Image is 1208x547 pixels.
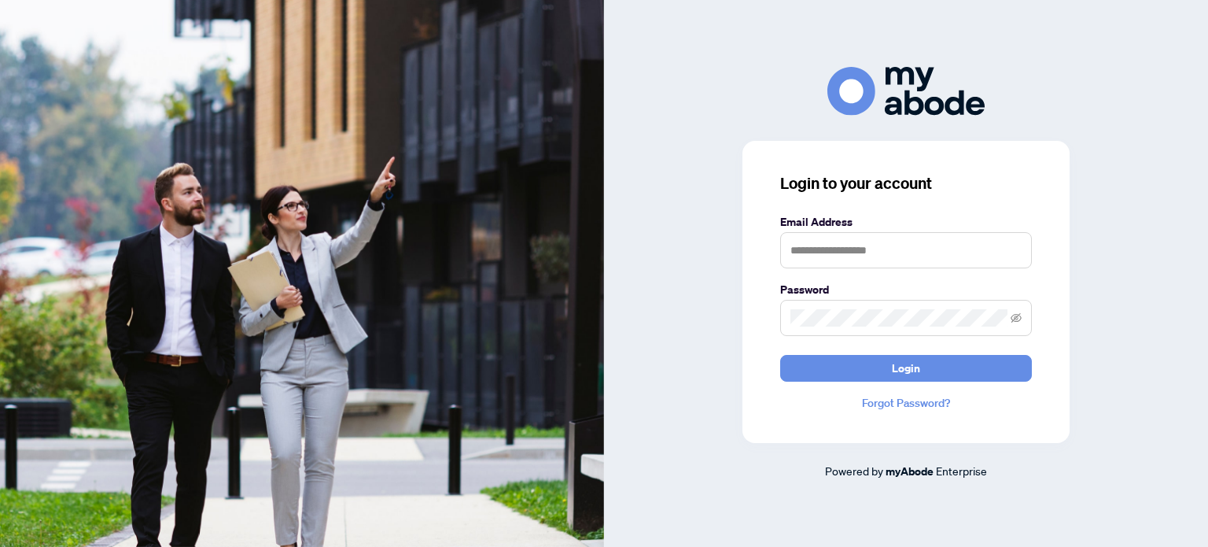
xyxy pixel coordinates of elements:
[936,464,987,478] span: Enterprise
[1011,312,1022,323] span: eye-invisible
[780,394,1032,412] a: Forgot Password?
[780,281,1032,298] label: Password
[886,463,934,480] a: myAbode
[827,67,985,115] img: ma-logo
[780,172,1032,194] h3: Login to your account
[892,356,920,381] span: Login
[825,464,883,478] span: Powered by
[780,213,1032,231] label: Email Address
[780,355,1032,382] button: Login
